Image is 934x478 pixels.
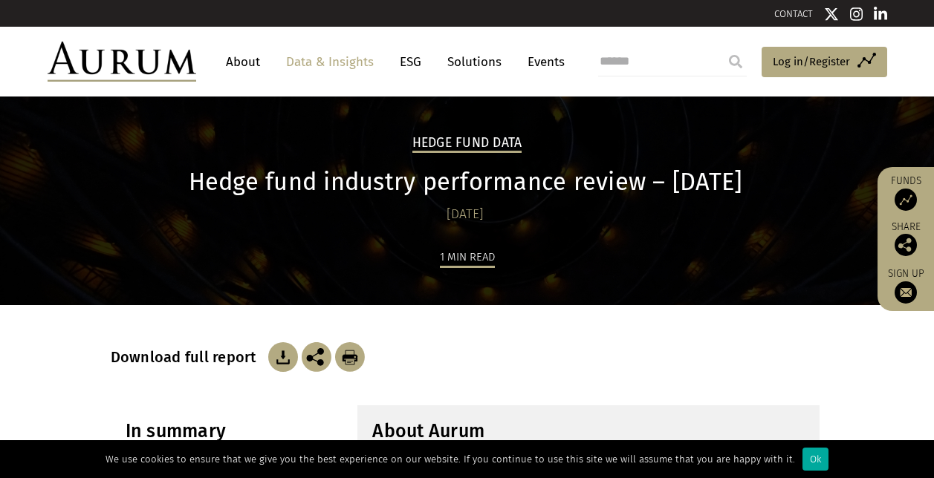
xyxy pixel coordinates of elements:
div: Ok [802,448,828,471]
div: 1 min read [440,248,495,268]
img: Share this post [302,342,331,372]
h3: About Aurum [372,420,805,442]
img: Sign up to our newsletter [895,281,917,304]
img: Download Article [335,342,365,372]
a: About [218,48,267,76]
h3: Download full report [111,348,265,366]
div: Share [885,222,927,256]
img: Twitter icon [824,7,839,22]
a: Funds [885,174,927,211]
h1: Hedge fund industry performance review – [DATE] [111,168,820,197]
h2: Hedge Fund Data [412,135,522,153]
span: Log in/Register [773,53,850,71]
h3: In summary [126,420,311,442]
img: Instagram icon [850,7,863,22]
img: Download Article [268,342,298,372]
input: Submit [721,47,750,76]
a: Events [520,48,565,76]
img: Access Funds [895,189,917,211]
a: Data & Insights [279,48,381,76]
img: Aurum [48,42,196,82]
a: Log in/Register [762,47,887,78]
a: Sign up [885,267,927,304]
img: Share this post [895,234,917,256]
a: Solutions [440,48,509,76]
img: Linkedin icon [874,7,887,22]
a: CONTACT [774,8,813,19]
div: [DATE] [111,204,820,225]
a: ESG [392,48,429,76]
